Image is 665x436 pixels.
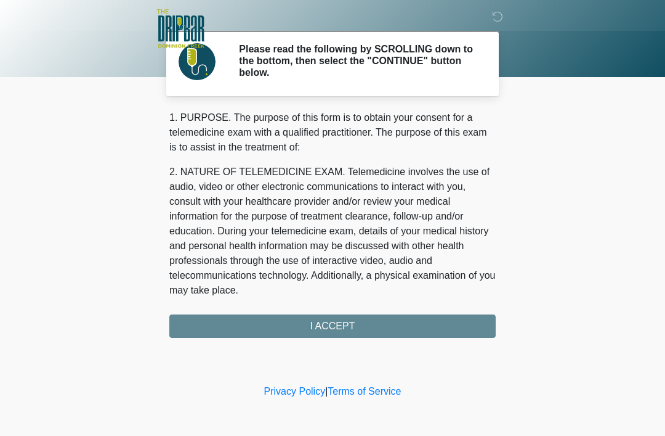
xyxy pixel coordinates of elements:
[179,43,216,80] img: Agent Avatar
[328,386,401,397] a: Terms of Service
[169,110,496,155] p: 1. PURPOSE. The purpose of this form is to obtain your consent for a telemedicine exam with a qua...
[169,165,496,298] p: 2. NATURE OF TELEMEDICINE EXAM. Telemedicine involves the use of audio, video or other electronic...
[325,386,328,397] a: |
[264,386,326,397] a: Privacy Policy
[239,43,477,79] h2: Please read the following by SCROLLING down to the bottom, then select the "CONTINUE" button below.
[157,9,204,50] img: The DRIPBaR - San Antonio Dominion Creek Logo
